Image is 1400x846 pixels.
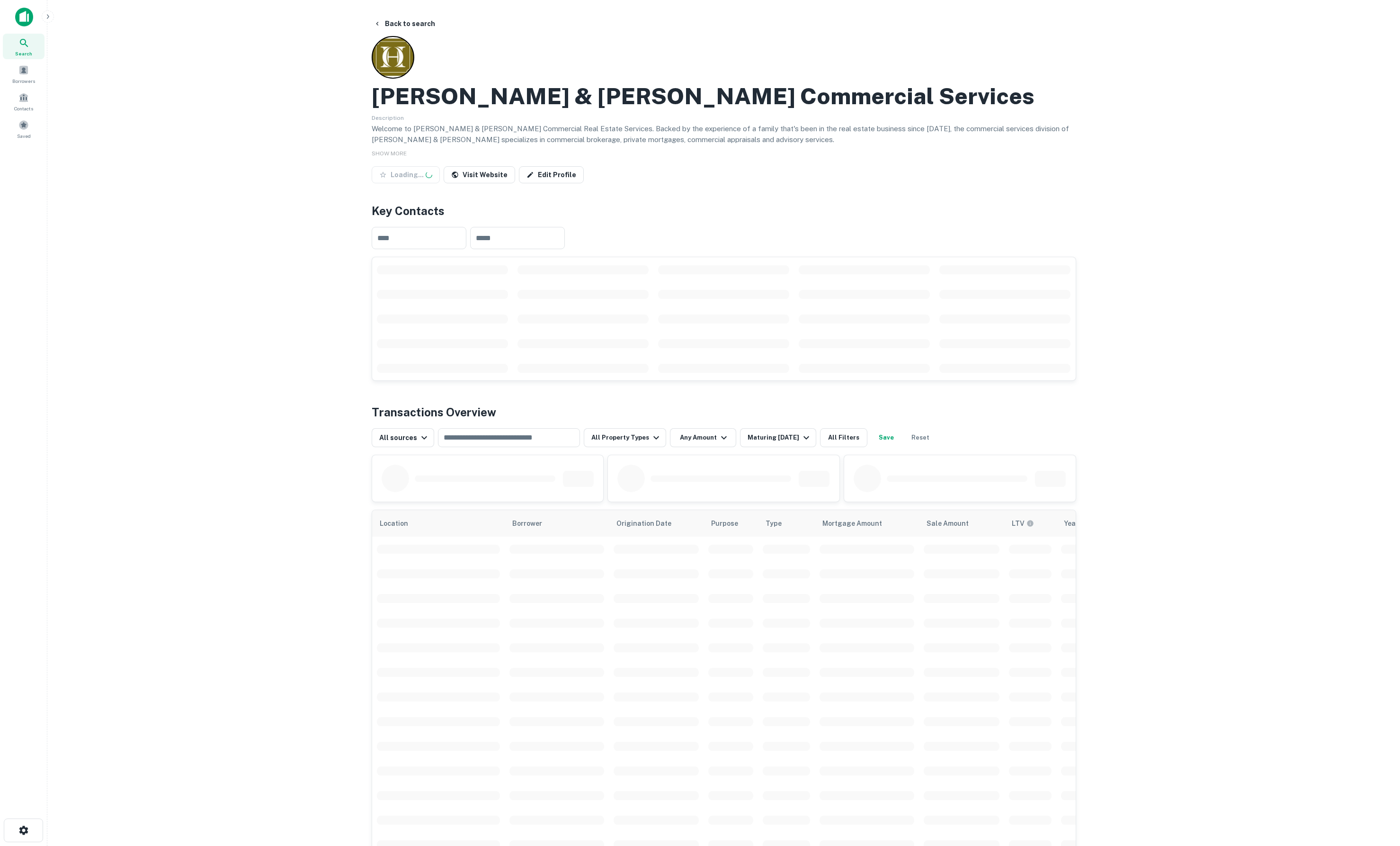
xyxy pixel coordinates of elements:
h4: Transactions Overview [372,404,496,421]
p: Welcome to [PERSON_NAME] & [PERSON_NAME] Commercial Real Estate Services. Backed by the experienc... [372,123,1076,145]
th: Mortgage Amount [815,510,919,537]
button: All sources [372,428,434,447]
span: Borrowers [12,77,35,85]
a: Search [3,34,45,59]
th: Year Built [1056,510,1160,537]
h2: [PERSON_NAME] & [PERSON_NAME] Commercial Services [372,82,1034,110]
button: All Property Types [584,428,666,447]
iframe: Chat Widget [1353,770,1400,816]
a: Edit Profile [519,166,584,183]
button: Any Amount [670,428,736,447]
button: Reset [905,428,936,447]
span: SHOW MORE [372,150,407,157]
th: Type [758,510,815,537]
span: Location [380,518,420,529]
span: Borrower [512,518,542,529]
th: Location [372,510,505,537]
span: Origination Date [616,518,684,529]
button: Back to search [370,15,439,32]
a: Contacts [3,89,45,114]
th: Borrower [505,510,609,537]
th: Purpose [704,510,758,537]
div: Maturing [DATE] [748,432,812,443]
button: Maturing [DATE] [740,428,816,447]
span: Year Built [1064,518,1108,529]
span: Purpose [711,518,750,529]
button: Save your search to get updates of matches that match your search criteria. [871,428,901,447]
a: Visit Website [444,166,515,183]
span: Description [372,115,404,121]
div: LTVs displayed on the website are for informational purposes only and may be reported incorrectly... [1012,518,1034,529]
div: All sources [379,432,430,443]
button: All Filters [820,428,867,447]
span: LTVs displayed on the website are for informational purposes only and may be reported incorrectly... [1012,518,1046,529]
a: Borrowers [3,61,45,87]
span: Sale Amount [927,518,981,529]
h4: Key Contacts [372,202,1076,219]
a: Saved [3,116,45,142]
th: LTVs displayed on the website are for informational purposes only and may be reported incorrectly... [1004,510,1056,537]
div: scrollable content [372,257,1076,380]
span: Mortgage Amount [822,518,894,529]
th: Origination Date [609,510,704,537]
span: Search [15,50,32,57]
span: Contacts [14,105,33,112]
span: Saved [17,132,31,140]
th: Sale Amount [919,510,1004,537]
h6: LTV [1012,518,1025,529]
span: Type [766,518,794,529]
img: capitalize-icon.png [15,8,33,27]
